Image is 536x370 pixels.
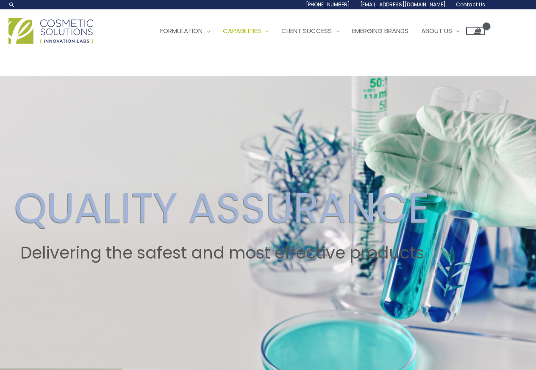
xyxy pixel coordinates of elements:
[14,183,430,233] h2: QUALITY ASSURANCE
[160,26,203,35] span: Formulation
[352,26,408,35] span: Emerging Brands
[421,26,452,35] span: About Us
[154,18,217,44] a: Formulation
[147,18,485,44] nav: Site Navigation
[281,26,332,35] span: Client Success
[456,1,485,8] span: Contact Us
[346,18,415,44] a: Emerging Brands
[466,27,485,35] a: View Shopping Cart, empty
[223,26,261,35] span: Capabilities
[306,1,350,8] span: [PHONE_NUMBER]
[8,18,93,44] img: Cosmetic Solutions Logo
[8,1,15,8] a: Search icon link
[415,18,466,44] a: About Us
[217,18,275,44] a: Capabilities
[14,243,430,263] h2: Delivering the safest and most effective products
[360,1,446,8] span: [EMAIL_ADDRESS][DOMAIN_NAME]
[275,18,346,44] a: Client Success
